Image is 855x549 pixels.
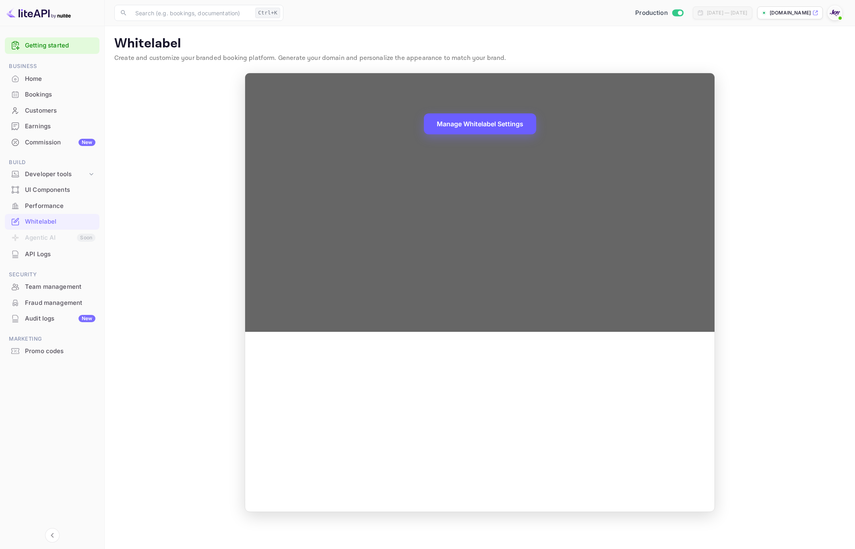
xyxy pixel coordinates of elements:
[255,8,280,18] div: Ctrl+K
[25,314,95,323] div: Audit logs
[5,343,99,358] a: Promo codes
[5,335,99,343] span: Marketing
[25,90,95,99] div: Bookings
[5,295,99,311] div: Fraud management
[25,217,95,226] div: Whitelabel
[424,113,536,134] button: Manage Whitelabel Settings
[5,71,99,87] div: Home
[635,8,668,18] span: Production
[5,214,99,229] a: Whitelabel
[5,103,99,119] div: Customers
[5,135,99,150] a: CommissionNew
[5,311,99,326] a: Audit logsNew
[5,182,99,198] div: UI Components
[5,158,99,167] span: Build
[5,214,99,230] div: Whitelabel
[78,315,95,322] div: New
[5,343,99,359] div: Promo codes
[632,8,686,18] div: Switch to Sandbox mode
[114,53,845,63] p: Create and customize your branded booking platform. Generate your domain and personalize the appe...
[25,250,95,259] div: API Logs
[5,37,99,54] div: Getting started
[5,198,99,213] a: Performance
[5,62,99,71] span: Business
[6,6,71,19] img: LiteAPI logo
[5,198,99,214] div: Performance
[45,528,60,543] button: Collapse navigation
[828,6,841,19] img: With Joy
[114,36,845,52] p: Whitelabel
[5,279,99,294] a: Team management
[5,182,99,197] a: UI Components
[5,295,99,310] a: Fraud management
[5,87,99,103] div: Bookings
[5,119,99,134] a: Earnings
[25,74,95,84] div: Home
[5,167,99,181] div: Developer tools
[25,202,95,211] div: Performance
[25,106,95,115] div: Customers
[770,9,811,16] p: [DOMAIN_NAME]
[25,282,95,292] div: Team management
[25,122,95,131] div: Earnings
[5,279,99,295] div: Team management
[25,347,95,356] div: Promo codes
[5,87,99,102] a: Bookings
[25,138,95,147] div: Commission
[25,170,87,179] div: Developer tools
[25,298,95,308] div: Fraud management
[5,270,99,279] span: Security
[707,9,747,16] div: [DATE] — [DATE]
[5,311,99,327] div: Audit logsNew
[78,139,95,146] div: New
[5,103,99,118] a: Customers
[130,5,252,21] input: Search (e.g. bookings, documentation)
[5,247,99,261] a: API Logs
[25,185,95,195] div: UI Components
[25,41,95,50] a: Getting started
[5,71,99,86] a: Home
